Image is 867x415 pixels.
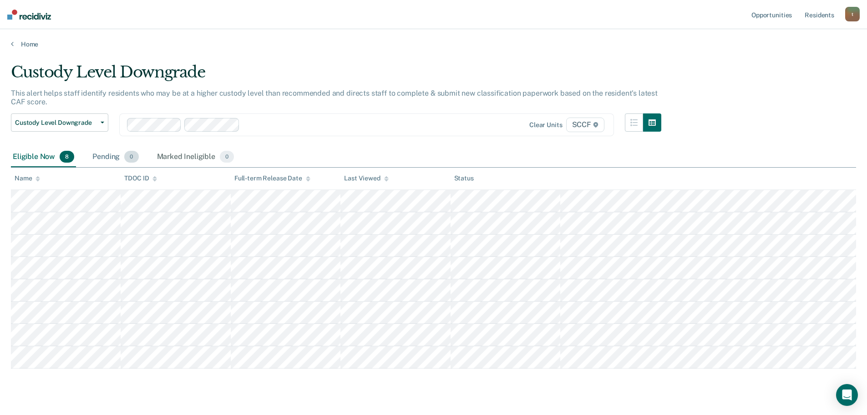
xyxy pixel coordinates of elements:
[845,7,860,21] button: t
[91,147,140,167] div: Pending0
[15,119,97,127] span: Custody Level Downgrade
[15,174,40,182] div: Name
[124,151,138,163] span: 0
[220,151,234,163] span: 0
[155,147,236,167] div: Marked Ineligible0
[60,151,74,163] span: 8
[529,121,563,129] div: Clear units
[7,10,51,20] img: Recidiviz
[11,63,661,89] div: Custody Level Downgrade
[124,174,157,182] div: TDOC ID
[234,174,310,182] div: Full-term Release Date
[11,147,76,167] div: Eligible Now8
[11,40,856,48] a: Home
[566,118,604,132] span: SCCF
[11,113,108,132] button: Custody Level Downgrade
[11,89,658,106] p: This alert helps staff identify residents who may be at a higher custody level than recommended a...
[836,384,858,406] div: Open Intercom Messenger
[344,174,388,182] div: Last Viewed
[454,174,474,182] div: Status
